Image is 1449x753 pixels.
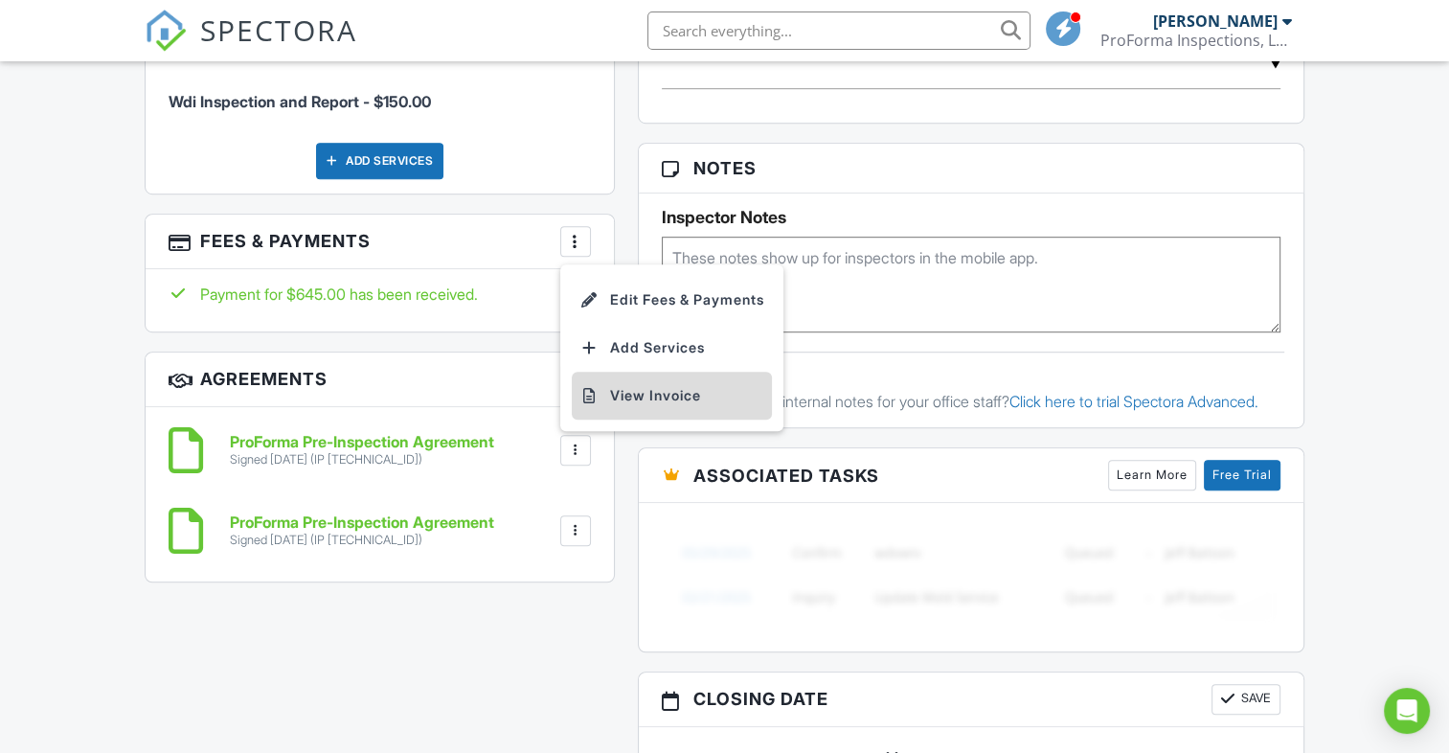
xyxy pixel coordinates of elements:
[653,372,1289,391] div: Office Notes
[169,92,431,111] span: Wdi Inspection and Report - $150.00
[647,11,1030,50] input: Search everything...
[1211,684,1280,715] button: Save
[169,57,590,127] li: Manual fee: Wdi Inspection and Report
[662,517,1280,631] img: blurred-tasks-251b60f19c3f713f9215ee2a18cbf2105fc2d72fcd585247cf5e9ec0c957c1dd.png
[230,533,494,548] div: Signed [DATE] (IP [TECHNICAL_ID])
[230,434,494,451] h6: ProForma Pre-Inspection Agreement
[1108,460,1196,491] a: Learn More
[230,514,494,548] a: ProForma Pre-Inspection Agreement Signed [DATE] (IP [TECHNICAL_ID])
[1204,460,1280,491] a: Free Trial
[693,463,879,489] span: Associated Tasks
[653,391,1289,412] p: Want timestamped internal notes for your office staff?
[316,143,443,179] div: Add Services
[146,353,613,407] h3: Agreements
[230,514,494,532] h6: ProForma Pre-Inspection Agreement
[1384,688,1430,734] div: Open Intercom Messenger
[693,686,828,712] span: Closing date
[639,144,1303,194] h3: Notes
[230,434,494,468] a: ProForma Pre-Inspection Agreement Signed [DATE] (IP [TECHNICAL_ID])
[145,26,357,66] a: SPECTORA
[200,10,357,50] span: SPECTORA
[230,452,494,468] div: Signed [DATE] (IP [TECHNICAL_ID])
[662,208,1280,227] h5: Inspector Notes
[169,284,590,305] div: Payment for $645.00 has been received.
[1153,11,1278,31] div: [PERSON_NAME]
[1009,392,1258,411] a: Click here to trial Spectora Advanced.
[145,10,187,52] img: The Best Home Inspection Software - Spectora
[146,215,613,269] h3: Fees & Payments
[1100,31,1292,50] div: ProForma Inspections, LLC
